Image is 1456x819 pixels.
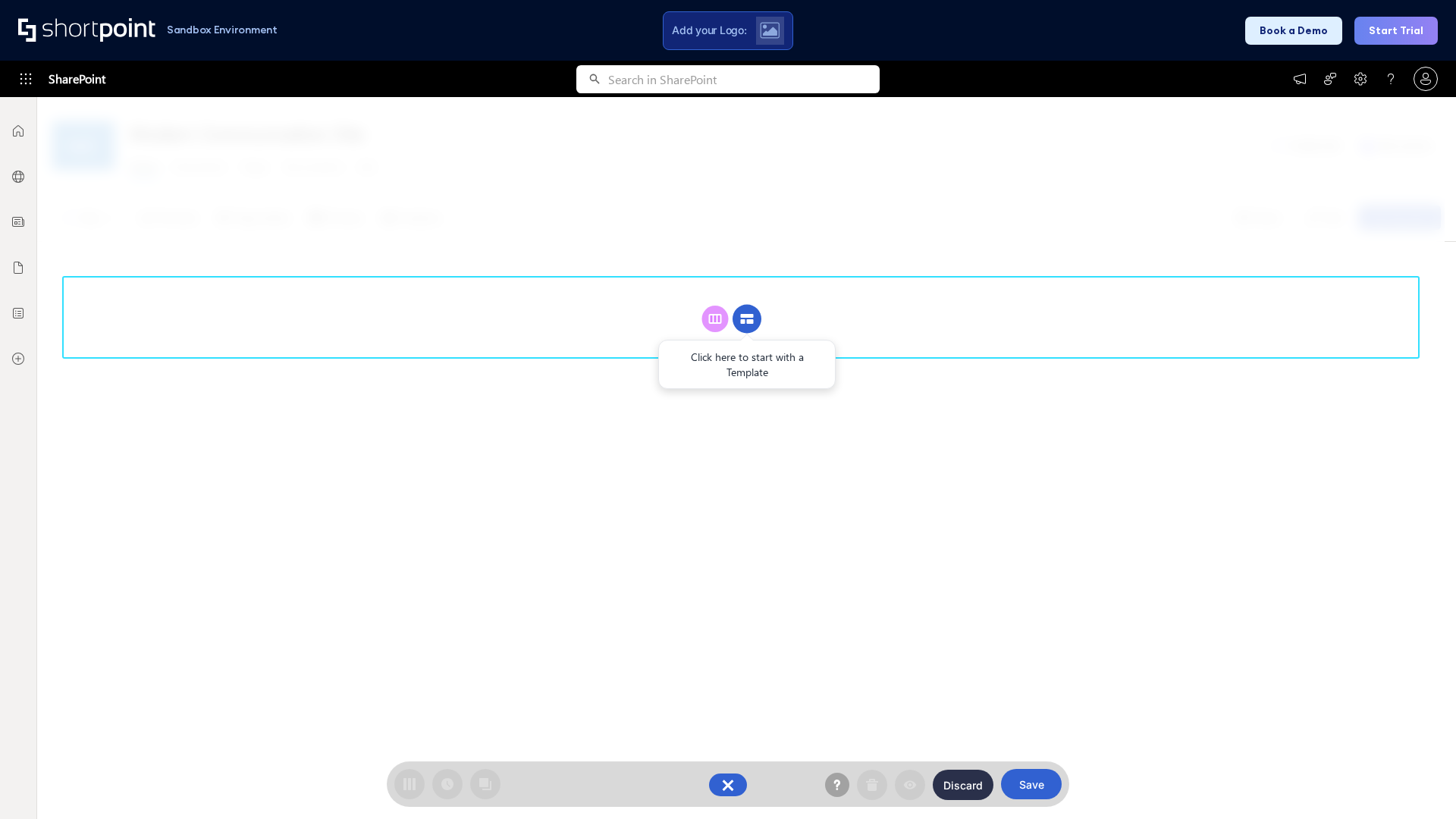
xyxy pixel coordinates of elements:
[672,24,746,37] span: Add your Logo:
[49,61,105,97] span: SharePoint
[1354,17,1438,45] button: Start Trial
[167,26,278,34] h1: Sandbox Environment
[933,770,993,800] button: Discard
[1245,17,1342,45] button: Book a Demo
[760,22,780,39] img: Upload logo
[608,65,880,93] input: Search in SharePoint
[1001,769,1062,799] button: Save
[1380,746,1456,819] iframe: Chat Widget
